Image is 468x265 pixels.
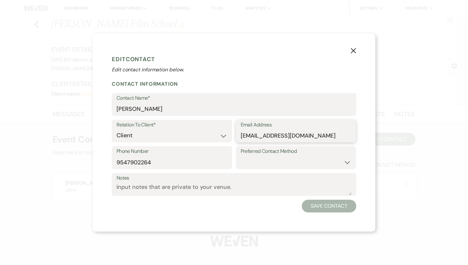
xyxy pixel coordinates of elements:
[117,103,351,115] input: First and Last Name
[241,120,351,130] label: Email Address
[117,147,227,156] label: Phone Number
[112,66,356,74] p: Edit contact information below.
[117,120,227,130] label: Relation To Client*
[112,54,356,64] h1: Edit Contact
[241,147,351,156] label: Preferred Contact Method
[117,174,351,183] label: Notes
[302,200,356,212] button: Save Contact
[112,81,356,87] h2: Contact Information
[117,94,351,103] label: Contact Name*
